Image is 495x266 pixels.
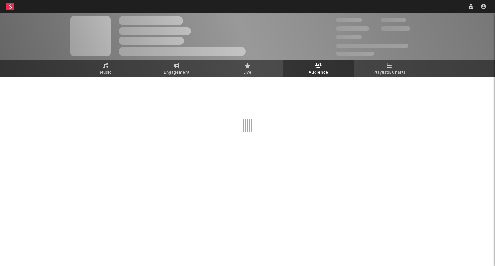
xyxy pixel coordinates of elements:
[70,60,141,77] a: Music
[336,18,362,22] span: 300.000
[164,69,189,77] span: Engagement
[100,69,112,77] span: Music
[243,69,252,77] span: Live
[354,60,425,77] a: Playlists/Charts
[141,60,212,77] a: Engagement
[336,44,408,48] span: 50.000.000 Monthly Listeners
[336,52,374,56] span: Jump Score: 85.0
[336,26,369,31] span: 50.000.000
[336,35,362,39] span: 100.000
[212,60,283,77] a: Live
[381,26,410,31] span: 1.000.000
[309,69,328,77] span: Audience
[381,18,406,22] span: 100.000
[374,69,405,77] span: Playlists/Charts
[283,60,354,77] a: Audience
